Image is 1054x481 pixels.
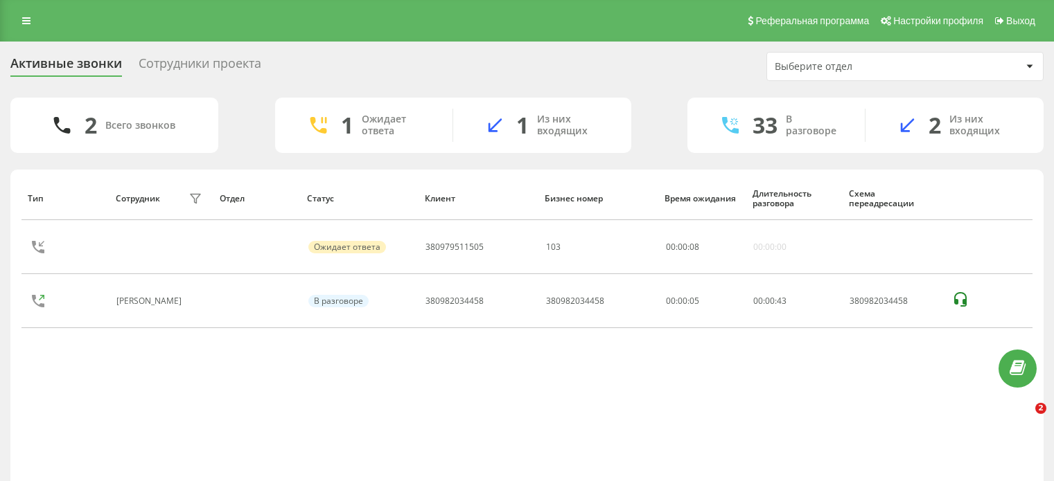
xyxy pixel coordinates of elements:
div: Ожидает ответа [362,114,432,137]
div: 380979511505 [425,242,484,252]
div: Длительность разговора [753,189,836,209]
div: Время ожидания [665,194,739,203]
span: 00 [666,241,676,253]
span: Выход [1006,15,1035,26]
div: В разговоре [786,114,844,137]
div: Выберите отдел [775,61,940,73]
div: Статус [307,194,411,203]
div: 00:00:05 [666,296,738,306]
span: 08 [690,241,699,253]
div: Схема переадресации [849,189,938,209]
span: 00 [753,295,763,307]
div: Ожидает ответа [308,241,386,253]
div: 00:00:00 [753,242,787,252]
div: 33 [753,112,778,138]
div: 1 [516,112,529,138]
div: : : [666,242,699,252]
div: Из них входящих [949,114,1023,137]
div: В разговоре [308,295,369,307]
div: Бизнес номер [545,194,651,203]
div: [PERSON_NAME] [116,296,185,306]
div: Активные звонки [10,56,122,78]
span: Настройки профиля [893,15,983,26]
div: 380982034458 [425,296,484,306]
div: 2 [85,112,97,138]
div: 2 [929,112,941,138]
div: : : [753,296,787,306]
span: 00 [678,241,687,253]
span: 43 [777,295,787,307]
div: 1 [341,112,353,138]
div: 103 [546,242,561,252]
div: Клиент [425,194,532,203]
div: Отдел [220,194,295,203]
div: Тип [28,194,103,203]
div: Сотрудники проекта [139,56,261,78]
div: Сотрудник [116,194,160,203]
span: Реферальная программа [755,15,869,26]
div: 380982034458 [850,296,937,306]
span: 00 [765,295,775,307]
span: 2 [1035,403,1046,414]
div: Из них входящих [537,114,611,137]
div: Всего звонков [105,120,175,131]
iframe: Intercom live chat [1007,403,1040,436]
div: 380982034458 [546,296,604,306]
